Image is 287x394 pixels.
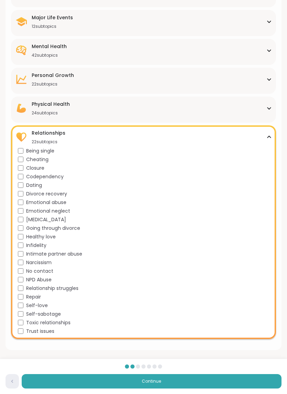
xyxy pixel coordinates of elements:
span: Dating [26,182,42,189]
span: Repair [26,293,41,301]
span: Codependency [26,173,64,180]
div: Physical Health [32,101,70,108]
div: 12 subtopics [32,24,73,29]
span: Relationship struggles [26,285,78,292]
span: Self-love [26,302,48,309]
span: Narcissism [26,259,52,266]
div: Mental Health [32,43,67,50]
div: Personal Growth [32,72,74,79]
span: Self-sabotage [26,311,61,318]
span: Emotional neglect [26,207,70,215]
span: Trust issues [26,328,54,335]
div: 24 subtopics [32,110,70,116]
div: Relationships [32,130,65,136]
span: Closure [26,165,44,172]
div: 22 subtopics [32,139,65,145]
span: Intimate partner abuse [26,250,82,258]
span: NPD Abuse [26,276,52,283]
span: Continue [142,378,161,384]
span: Healthy love [26,233,56,240]
div: 22 subtopics [32,81,74,87]
span: Going through divorce [26,225,80,232]
span: Emotional abuse [26,199,66,206]
button: Continue [22,374,281,389]
div: Major Life Events [32,14,73,21]
span: No contact [26,268,53,275]
span: [MEDICAL_DATA] [26,216,66,223]
span: Cheating [26,156,49,163]
div: 42 subtopics [32,53,67,58]
span: Being single [26,147,54,155]
span: Infidelity [26,242,46,249]
span: Divorce recovery [26,190,67,198]
span: Toxic relationships [26,319,71,326]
